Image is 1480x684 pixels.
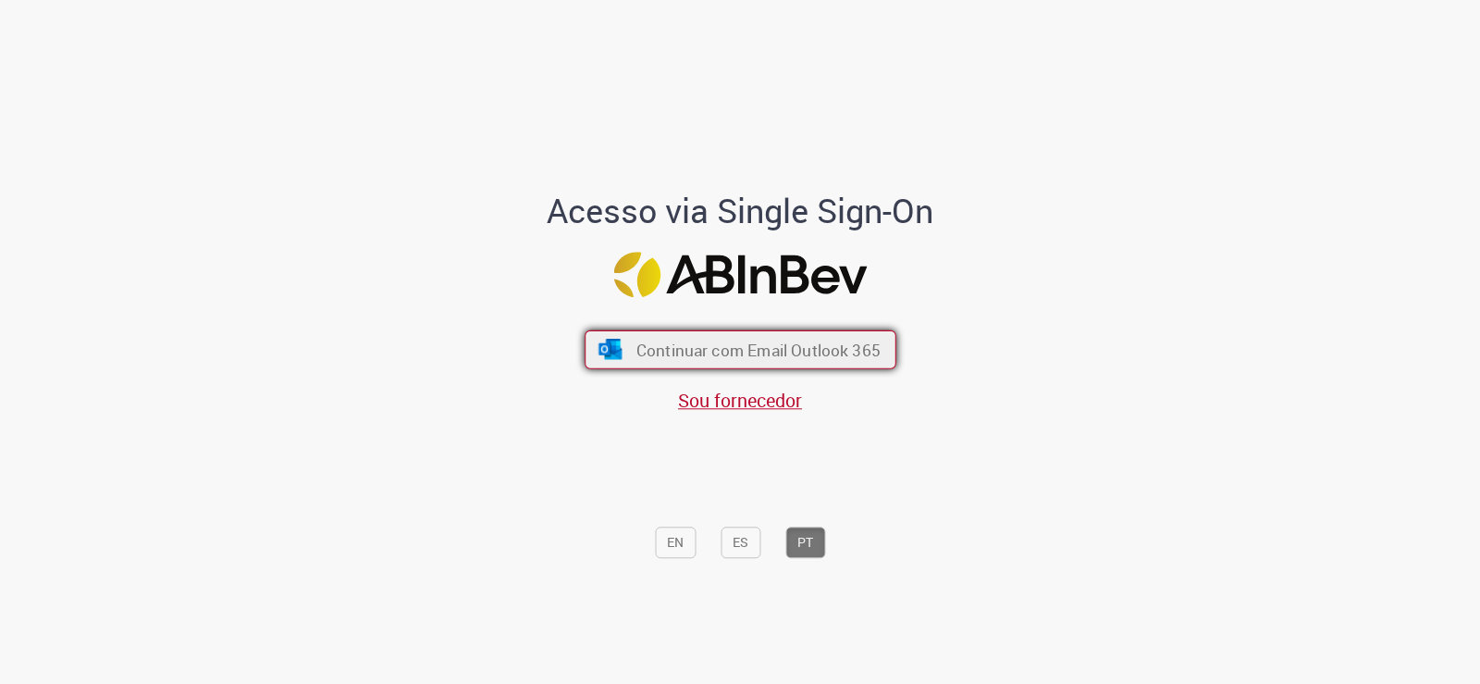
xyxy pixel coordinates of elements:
span: Continuar com Email Outlook 365 [635,339,880,360]
button: ES [721,527,760,558]
img: ícone Azure/Microsoft 360 [597,339,623,359]
img: Logo ABInBev [613,252,867,297]
a: Sou fornecedor [678,388,802,413]
button: ícone Azure/Microsoft 360 Continuar com Email Outlook 365 [585,330,896,369]
button: EN [655,527,696,558]
h1: Acesso via Single Sign-On [484,193,997,230]
button: PT [785,527,825,558]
